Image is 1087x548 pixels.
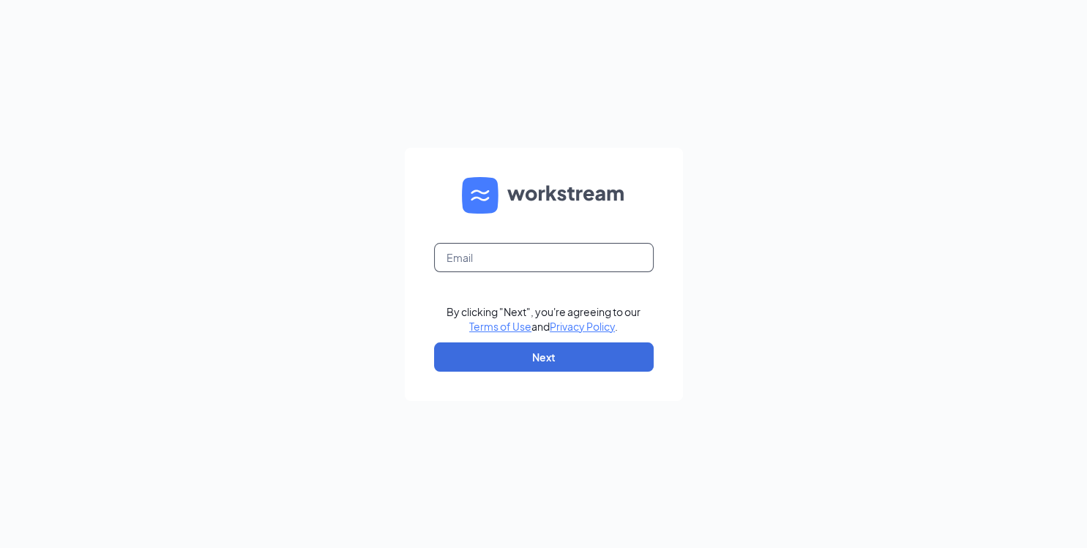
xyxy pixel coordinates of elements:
div: By clicking "Next", you're agreeing to our and . [447,304,640,334]
a: Privacy Policy [550,320,615,333]
input: Email [434,243,654,272]
a: Terms of Use [469,320,531,333]
img: WS logo and Workstream text [462,177,626,214]
button: Next [434,342,654,372]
